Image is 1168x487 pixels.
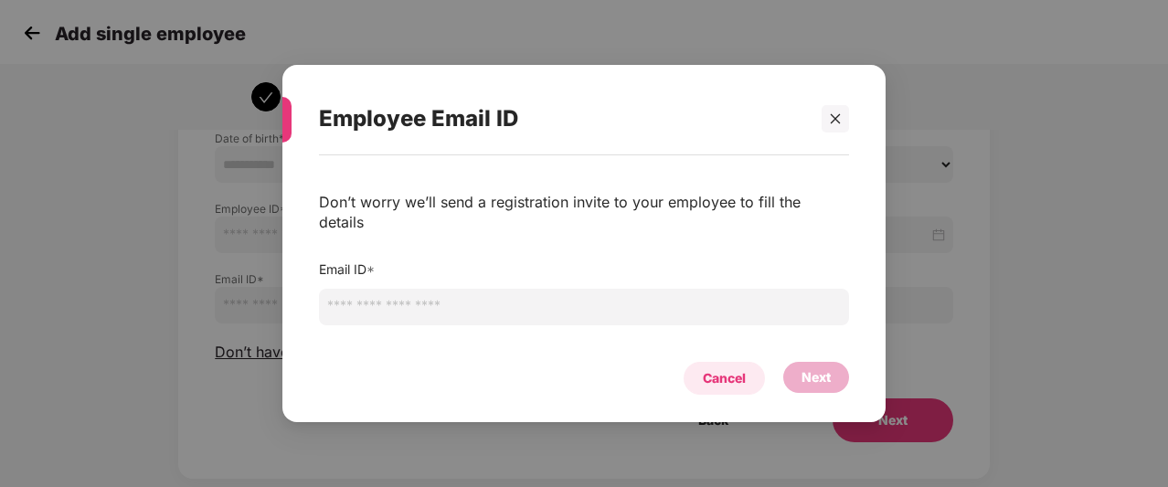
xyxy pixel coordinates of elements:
div: Next [802,367,831,387]
label: Email ID [319,261,375,277]
div: Employee Email ID [319,83,805,154]
div: Don’t worry we’ll send a registration invite to your employee to fill the details [319,192,849,232]
div: Cancel [703,368,746,388]
span: close [829,112,842,125]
